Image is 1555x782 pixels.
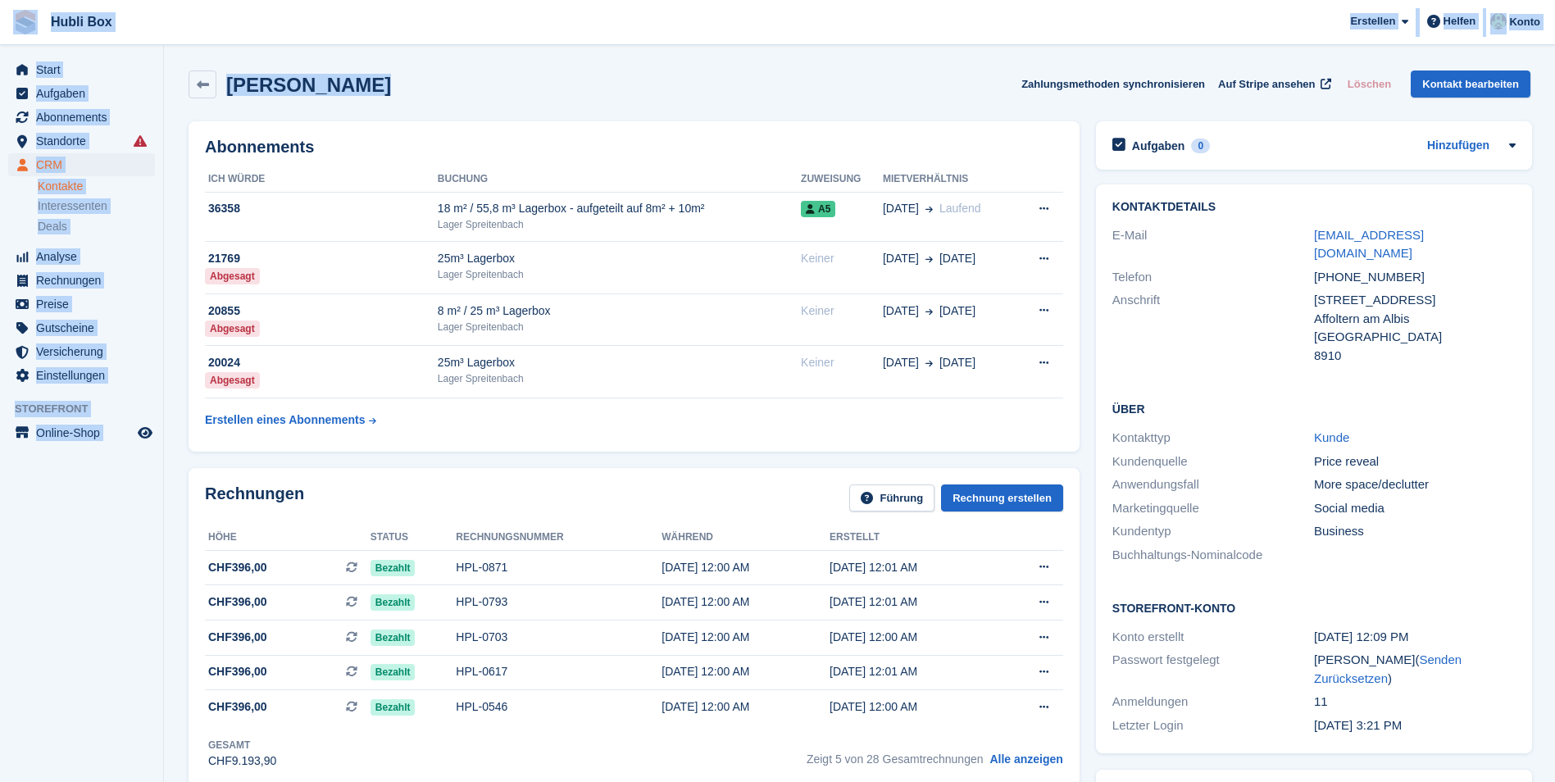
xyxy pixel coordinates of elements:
[1314,430,1349,444] a: Kunde
[849,484,934,511] a: Führung
[1112,651,1314,688] div: Passwort festgelegt
[1314,499,1516,518] div: Social media
[36,421,134,444] span: Online-Shop
[8,82,155,105] a: menu
[36,340,134,363] span: Versicherung
[438,250,801,267] div: 25m³ Lagerbox
[15,401,163,417] span: Storefront
[1411,70,1530,98] a: Kontakt bearbeiten
[208,752,276,770] div: CHF9.193,90
[883,302,919,320] span: [DATE]
[38,198,107,214] span: Interessenten
[1218,76,1315,93] span: Auf Stripe ansehen
[830,593,998,611] div: [DATE] 12:01 AM
[1112,268,1314,287] div: Telefon
[1490,13,1507,30] img: Luca Space4you
[801,250,883,267] div: Keiner
[801,201,835,217] span: A5
[36,293,134,316] span: Preise
[208,593,267,611] span: CHF396,00
[1314,652,1462,685] span: ( )
[1509,14,1540,30] span: Konto
[8,153,155,176] a: menu
[13,10,38,34] img: stora-icon-8386f47178a22dfd0bd8f6a31ec36ba5ce8667c1dd55bd0f319d3a0aa187defe.svg
[1112,499,1314,518] div: Marketingquelle
[1314,475,1516,494] div: More space/declutter
[1021,70,1205,98] button: Zahlungsmethoden synchronisieren
[438,200,801,217] div: 18 m² / 55,8 m³ Lagerbox - aufgeteilt auf 8m² + 10m²
[830,698,998,716] div: [DATE] 12:00 AM
[36,58,134,81] span: Start
[1112,226,1314,263] div: E-Mail
[456,593,662,611] div: HPL-0793
[36,245,134,268] span: Analyse
[883,200,919,217] span: [DATE]
[1314,718,1402,732] time: 2023-06-30 13:21:16 UTC
[135,423,155,443] a: Vorschau-Shop
[1314,652,1462,685] a: Senden Zurücksetzen
[662,629,830,646] div: [DATE] 12:00 AM
[662,559,830,576] div: [DATE] 12:00 AM
[1314,651,1516,688] div: [PERSON_NAME]
[1112,693,1314,712] div: Anmeldungen
[36,82,134,105] span: Aufgaben
[801,354,883,371] div: Keiner
[438,354,801,371] div: 25m³ Lagerbox
[205,354,438,371] div: 20024
[662,525,830,551] th: Während
[205,411,366,429] div: Erstellen eines Abonnements
[205,302,438,320] div: 20855
[456,525,662,551] th: Rechnungsnummer
[1112,291,1314,365] div: Anschrift
[830,663,998,680] div: [DATE] 12:01 AM
[205,250,438,267] div: 21769
[205,166,438,193] th: ICH WÜRDE
[830,629,998,646] div: [DATE] 12:00 AM
[36,364,134,387] span: Einstellungen
[941,484,1063,511] a: Rechnung erstellen
[8,421,155,444] a: Speisekarte
[801,166,883,193] th: Zuweisung
[1112,599,1516,616] h2: Storefront-Konto
[662,663,830,680] div: [DATE] 12:00 AM
[662,698,830,716] div: [DATE] 12:00 AM
[1191,139,1210,153] div: 0
[1314,452,1516,471] div: Price reveal
[1444,13,1476,30] span: Helfen
[208,738,276,752] div: Gesamt
[1341,70,1398,98] button: Löschen
[205,484,304,511] h2: Rechnungen
[1132,139,1185,153] h2: Aufgaben
[438,320,801,334] div: Lager Spreitenbach
[1314,291,1516,310] div: [STREET_ADDRESS]
[208,629,267,646] span: CHF396,00
[1314,522,1516,541] div: Business
[456,663,662,680] div: HPL-0617
[205,405,376,435] a: Erstellen eines Abonnements
[1314,328,1516,347] div: [GEOGRAPHIC_DATA]
[1212,70,1334,98] a: Auf Stripe ansehen
[456,629,662,646] div: HPL-0703
[456,698,662,716] div: HPL-0546
[8,293,155,316] a: menu
[1112,522,1314,541] div: Kundentyp
[939,302,975,320] span: [DATE]
[36,316,134,339] span: Gutscheine
[8,58,155,81] a: menu
[883,250,919,267] span: [DATE]
[1112,452,1314,471] div: Kundenquelle
[38,179,155,194] a: Kontakte
[205,138,1063,157] h2: Abonnements
[371,699,416,716] span: Bezahlt
[438,371,801,386] div: Lager Spreitenbach
[1427,137,1489,156] a: Hinzufügen
[205,525,371,551] th: Höhe
[1314,228,1424,261] a: [EMAIL_ADDRESS][DOMAIN_NAME]
[1314,628,1516,647] div: [DATE] 12:09 PM
[38,198,155,215] a: Interessenten
[438,302,801,320] div: 8 m² / 25 m³ Lagerbox
[830,525,998,551] th: Erstellt
[36,153,134,176] span: CRM
[1314,268,1516,287] div: [PHONE_NUMBER]
[371,664,416,680] span: Bezahlt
